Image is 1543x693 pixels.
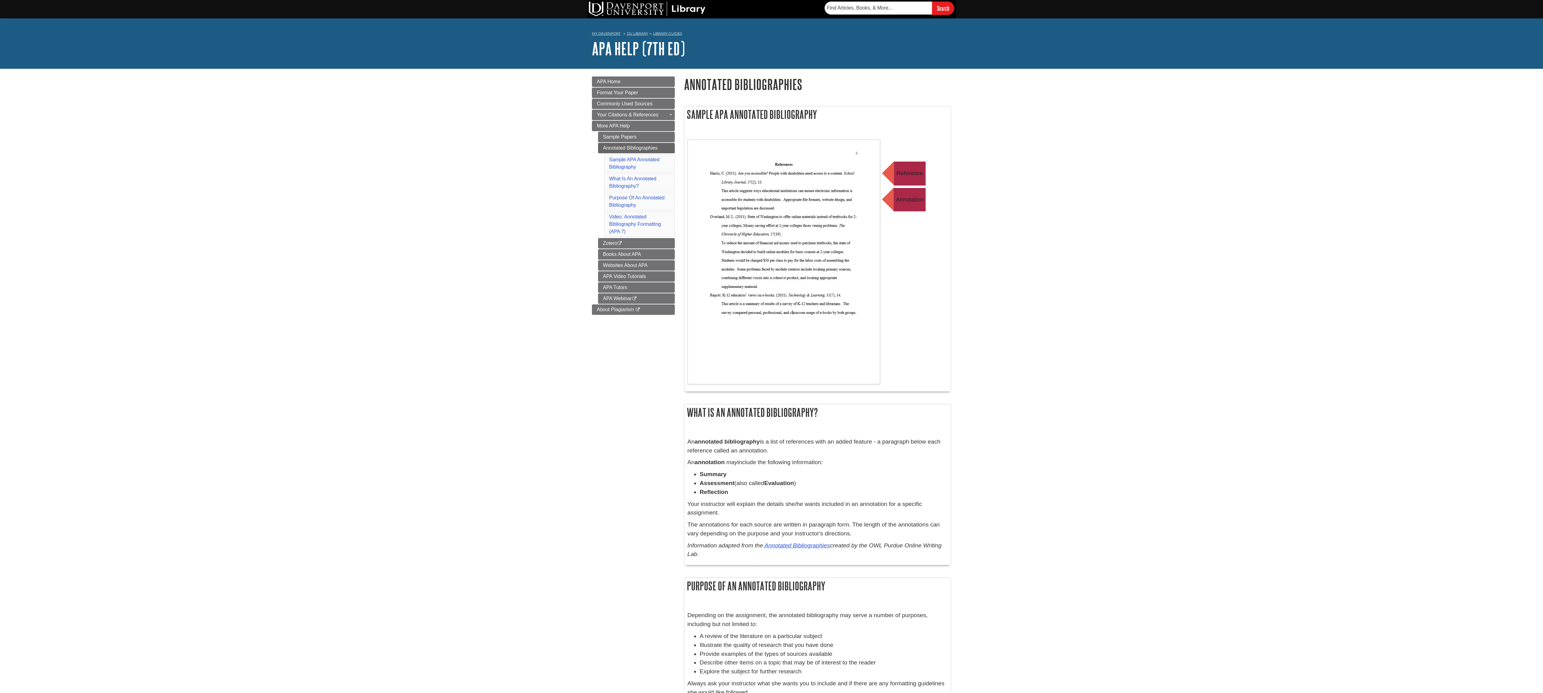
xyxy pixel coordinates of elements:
a: Your Citations & References [592,110,675,120]
a: More APA Help [592,121,675,131]
a: What Is An Annotated Bibliography? [609,176,656,189]
p: Your instructor will explain the details she/he wants included in an annotation for a specific as... [687,500,948,518]
nav: breadcrumb [592,29,951,39]
a: APA Webinar [598,293,675,304]
li: Explore the subject for further research [700,667,948,676]
h2: Purpose Of An Annotated Bibliography [684,578,951,594]
b: Reflection [700,489,728,495]
a: DU Library [627,31,648,36]
a: Video: Annotated Bibliography Formatting (APA 7) [609,214,661,234]
h1: Annotated Bibliographies [684,76,951,92]
img: DU Library [589,2,705,16]
strong: Evaluation [764,480,794,486]
strong: annotated bibliography [694,438,760,445]
h2: What Is An Annotated Bibliography? [684,404,951,421]
a: Books About APA [598,249,675,260]
strong: annotation [694,459,725,465]
a: Format Your Paper [592,88,675,98]
b: Summary [700,471,726,477]
a: APA Video Tutorials [598,271,675,282]
p: Depending on the assignment, the annotated bibliography may serve a number of purposes, including... [687,611,948,629]
form: Searches DU Library's articles, books, and more [825,2,954,15]
a: APA Help (7th Ed) [592,39,685,58]
a: Zotero [598,238,675,249]
div: Guide Page Menu [592,76,675,315]
img: References are written and formatted normally, but directly underneath each reference is the summ... [687,139,933,385]
em: Information adapted from the created by the OWL Purdue Online Writing Lab. [687,542,942,558]
li: (also called ) [700,479,948,488]
h2: Sample APA Annotated Bibliography [684,106,951,123]
a: Commonly Used Sources [592,99,675,109]
a: APA Tutors [598,282,675,293]
li: Provide examples of the types of sources available [700,650,948,659]
li: Illustrate the quality of research that you have done [700,641,948,650]
a: Websites About APA [598,260,675,271]
p: An include the following information: [687,458,948,467]
span: More APA Help [597,123,630,128]
a: Purpose Of An Annotated Bibliography [609,195,665,208]
p: An is a list of references with an added feature - a paragraph below each reference called an ann... [687,437,948,455]
a: Sample APA Annotated Bibliography [609,157,659,170]
a: Annotated Bibliographies [764,542,830,549]
a: About Plagiarism [592,304,675,315]
b: Assessment [700,480,734,486]
i: This link opens in a new window [632,297,637,301]
a: Library Guides [653,31,682,36]
li: A review of the literature on a particular subject [700,632,948,641]
li: Describe other items on a topic that may be of interest to the reader [700,658,948,667]
a: APA Home [592,76,675,87]
a: Annotated Bibliographies [598,143,675,153]
i: This link opens in a new window [617,241,622,245]
p: The annotations for each source are written in paragraph form. The length of the annotations can ... [687,520,948,538]
span: About Plagiarism [597,307,634,312]
span: APA Home [597,79,620,84]
span: Format Your Paper [597,90,638,95]
a: Sample Papers [598,132,675,142]
a: My Davenport [592,31,620,36]
input: Search [932,2,954,15]
span: Commonly Used Sources [597,101,652,106]
span: Your Citations & References [597,112,658,117]
em: may [726,459,737,465]
input: Find Articles, Books, & More... [825,2,932,14]
i: This link opens in a new window [635,308,640,312]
